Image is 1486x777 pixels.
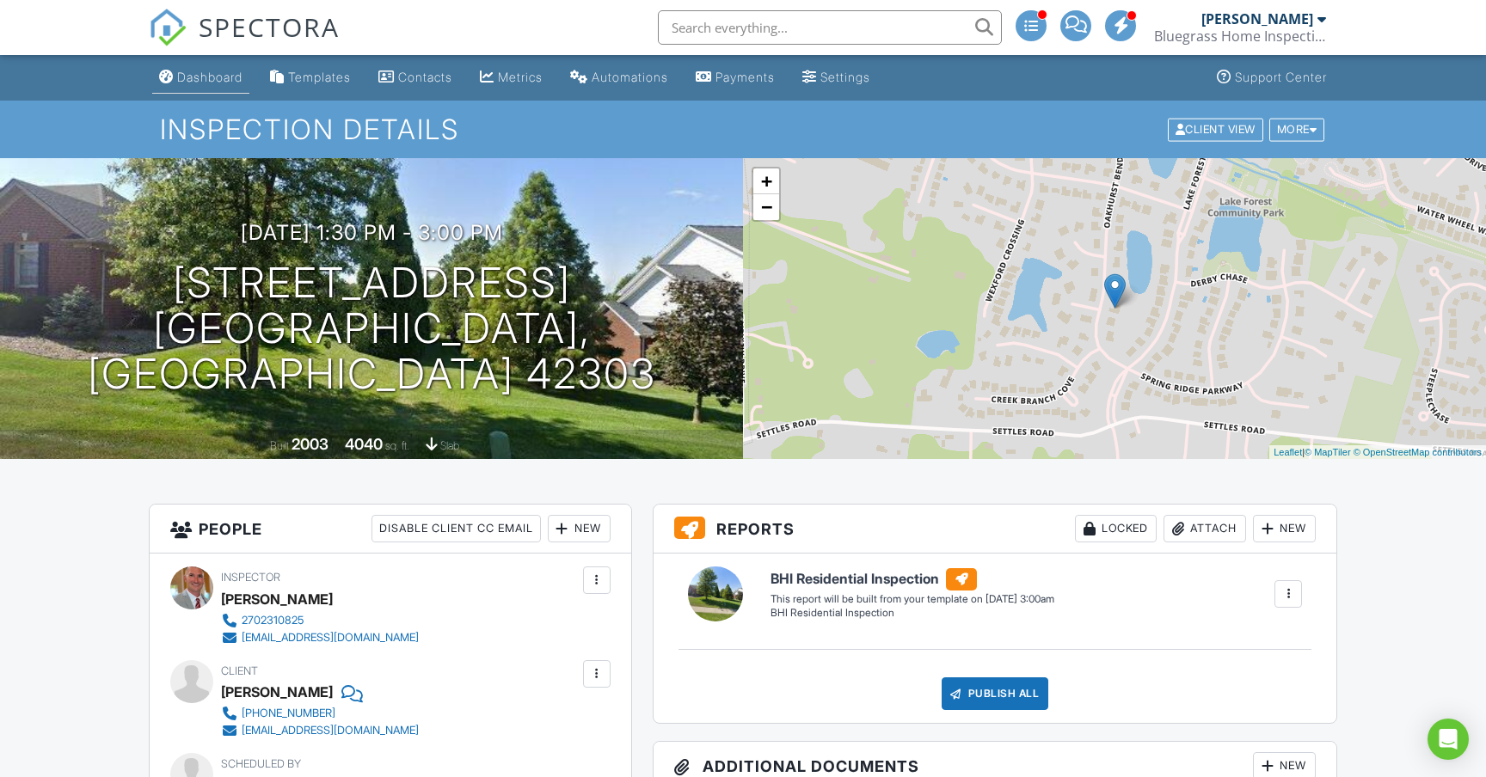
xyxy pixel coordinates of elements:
[498,70,543,84] div: Metrics
[221,571,280,584] span: Inspector
[221,586,333,612] div: [PERSON_NAME]
[1210,62,1334,94] a: Support Center
[1075,515,1157,542] div: Locked
[242,631,419,645] div: [EMAIL_ADDRESS][DOMAIN_NAME]
[1164,515,1246,542] div: Attach
[1235,70,1327,84] div: Support Center
[1201,10,1313,28] div: [PERSON_NAME]
[1269,445,1486,460] div: |
[440,439,459,452] span: slab
[149,9,187,46] img: The Best Home Inspection Software - Spectora
[221,664,258,677] span: Client
[221,679,333,705] div: [PERSON_NAME]
[288,70,351,84] div: Templates
[1166,122,1268,135] a: Client View
[241,221,503,244] h3: [DATE] 1:30 pm - 3:00 pm
[1428,719,1469,760] div: Open Intercom Messenger
[1154,28,1326,45] div: Bluegrass Home Inspections LLC
[221,757,301,770] span: Scheduled By
[160,114,1327,144] h1: Inspection Details
[820,70,870,84] div: Settings
[149,23,340,59] a: SPECTORA
[1253,515,1316,542] div: New
[177,70,243,84] div: Dashboard
[473,62,550,94] a: Metrics
[221,612,419,629] a: 2702310825
[242,724,419,737] div: [EMAIL_ADDRESS][DOMAIN_NAME]
[398,70,452,84] div: Contacts
[548,515,611,542] div: New
[1305,447,1351,457] a: © MapTiler
[263,62,358,94] a: Templates
[150,505,631,554] h3: People
[771,606,1054,621] div: BHI Residential Inspection
[152,62,249,94] a: Dashboard
[1354,447,1482,457] a: © OpenStreetMap contributors
[221,629,419,646] a: [EMAIL_ADDRESS][DOMAIN_NAME]
[795,62,877,94] a: Settings
[654,505,1336,554] h3: Reports
[371,515,541,542] div: Disable Client CC Email
[753,168,779,194] a: Zoom in
[199,9,340,45] span: SPECTORA
[753,194,779,220] a: Zoom out
[689,62,782,94] a: Payments
[1274,447,1302,457] a: Leaflet
[1269,118,1325,141] div: More
[221,722,419,739] a: [EMAIL_ADDRESS][DOMAIN_NAME]
[242,707,335,720] div: [PHONE_NUMBER]
[345,435,383,453] div: 4040
[658,10,1002,45] input: Search everything...
[270,439,289,452] span: Built
[242,614,304,627] div: 2702310825
[385,439,409,452] span: sq. ft.
[771,592,1054,606] div: This report will be built from your template on [DATE] 3:00am
[771,568,1054,590] h6: BHI Residential Inspection
[592,70,668,84] div: Automations
[221,705,419,722] a: [PHONE_NUMBER]
[292,435,329,453] div: 2003
[28,260,715,396] h1: [STREET_ADDRESS] [GEOGRAPHIC_DATA], [GEOGRAPHIC_DATA] 42303
[942,677,1049,710] div: Publish All
[715,70,775,84] div: Payments
[371,62,459,94] a: Contacts
[563,62,675,94] a: Automations (Advanced)
[1168,118,1263,141] div: Client View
